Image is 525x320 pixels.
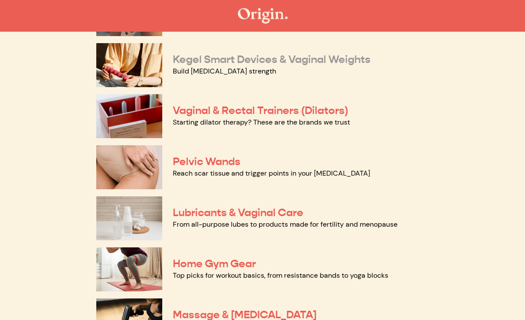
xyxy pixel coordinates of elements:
a: Reach scar tissue and trigger points in your [MEDICAL_DATA] [173,169,370,178]
img: Vaginal & Rectal Trainers (Dilators) [96,95,162,139]
a: Build [MEDICAL_DATA] strength [173,67,276,76]
a: Lubricants & Vaginal Care [173,206,303,220]
img: Pelvic Wands [96,146,162,190]
img: Kegel Smart Devices & Vaginal Weights [96,44,162,88]
a: Vaginal & Rectal Trainers (Dilators) [173,104,348,118]
img: Lubricants & Vaginal Care [96,197,162,241]
img: The Origin Shop [238,8,288,24]
a: Starting dilator therapy? These are the brands we trust [173,118,350,127]
a: Kegel Smart Devices & Vaginal Weights [173,53,371,66]
a: Home Gym Gear [173,257,256,271]
img: Home Gym Gear [96,248,162,292]
a: From all-purpose lubes to products made for fertility and menopause [173,220,397,229]
a: Top picks for workout basics, from resistance bands to yoga blocks [173,271,388,280]
a: Pelvic Wands [173,155,241,169]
